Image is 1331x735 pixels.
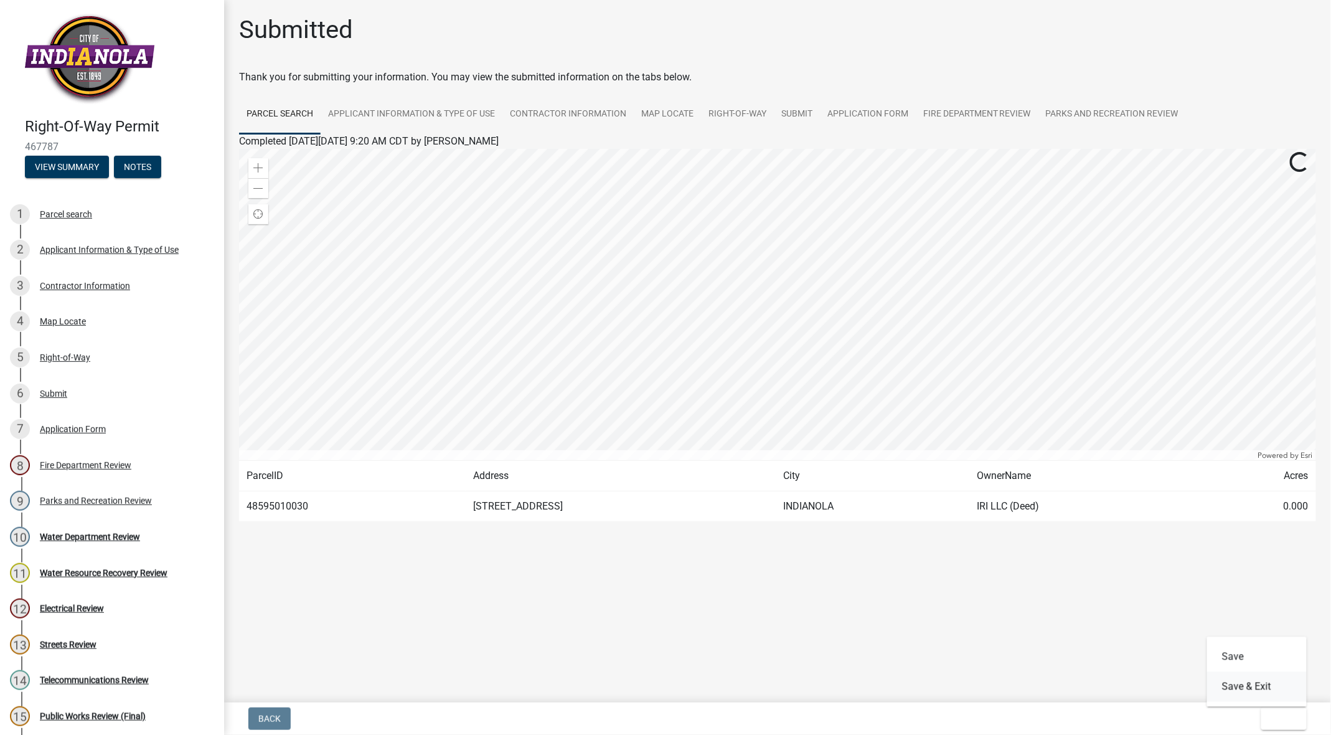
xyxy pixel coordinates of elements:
[239,135,499,147] span: Completed [DATE][DATE] 9:20 AM CDT by [PERSON_NAME]
[40,425,106,434] div: Application Form
[10,670,30,690] div: 14
[40,604,104,613] div: Electrical Review
[10,311,30,331] div: 4
[248,158,268,178] div: Zoom in
[10,384,30,404] div: 6
[239,461,466,491] td: ParcelID
[916,95,1038,135] a: Fire Department Review
[820,95,916,135] a: Application Form
[10,348,30,367] div: 5
[258,714,281,724] span: Back
[25,141,199,153] span: 467787
[40,461,131,470] div: Fire Department Review
[40,210,92,219] div: Parcel search
[10,419,30,439] div: 7
[10,204,30,224] div: 1
[40,712,146,721] div: Public Works Review (Final)
[776,491,969,522] td: INDIANOLA
[10,563,30,583] div: 11
[10,276,30,296] div: 3
[40,353,90,362] div: Right-of-Way
[239,491,466,522] td: 48595010030
[10,491,30,511] div: 9
[321,95,502,135] a: Applicant Information & Type of Use
[774,95,820,135] a: Submit
[239,70,1316,85] div: Thank you for submitting your information. You may view the submitted information on the tabs below.
[10,527,30,547] div: 10
[701,95,774,135] a: Right-of-Way
[1301,451,1313,460] a: Esri
[25,118,214,136] h4: Right-Of-Way Permit
[466,491,776,522] td: [STREET_ADDRESS]
[1198,461,1316,491] td: Acres
[248,708,291,730] button: Back
[776,461,969,491] td: City
[969,461,1198,491] td: OwnerName
[25,156,109,178] button: View Summary
[40,245,179,254] div: Applicant Information & Type of Use
[248,178,268,198] div: Zoom out
[10,599,30,619] div: 12
[1207,642,1307,672] button: Save
[1207,637,1307,707] div: Exit
[1261,708,1307,730] button: Exit
[248,204,268,224] div: Find my location
[114,163,161,173] wm-modal-confirm: Notes
[502,95,634,135] a: Contractor Information
[40,389,67,398] div: Submit
[40,676,149,685] div: Telecommunications Review
[969,491,1198,522] td: IRI LLC (Deed)
[466,461,776,491] td: Address
[114,156,161,178] button: Notes
[40,533,140,541] div: Water Department Review
[10,455,30,475] div: 8
[239,15,353,45] h1: Submitted
[10,706,30,726] div: 15
[1198,491,1316,522] td: 0.000
[10,635,30,655] div: 13
[239,95,321,135] a: Parcel search
[25,163,109,173] wm-modal-confirm: Summary
[40,317,86,326] div: Map Locate
[40,282,130,290] div: Contractor Information
[634,95,701,135] a: Map Locate
[40,496,152,505] div: Parks and Recreation Review
[1038,95,1186,135] a: Parks and Recreation Review
[40,569,167,577] div: Water Resource Recovery Review
[25,13,154,105] img: City of Indianola, Iowa
[40,640,96,649] div: Streets Review
[1255,450,1316,460] div: Powered by
[1207,672,1307,702] button: Save & Exit
[1271,714,1289,724] span: Exit
[10,240,30,260] div: 2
